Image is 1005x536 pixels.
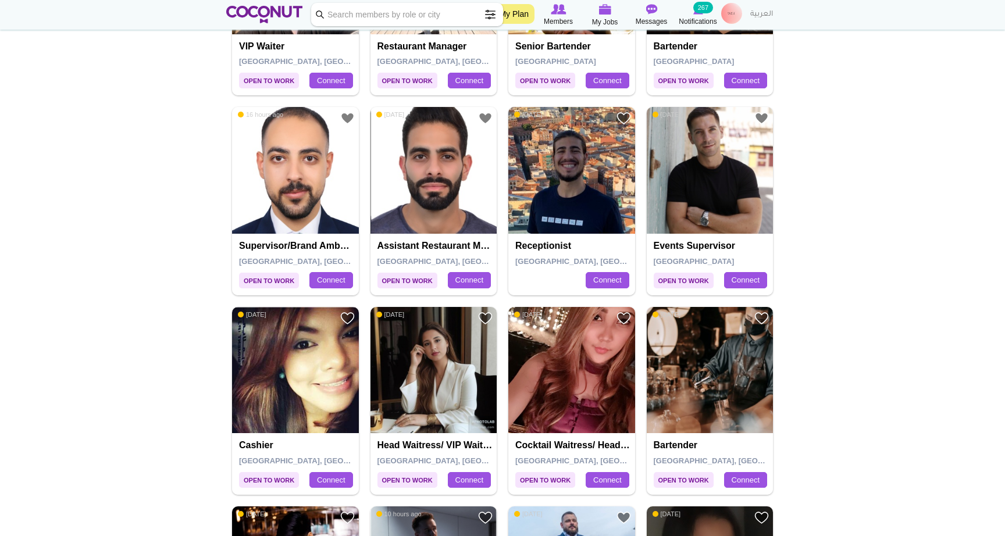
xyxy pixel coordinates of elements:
[515,73,575,88] span: Open to Work
[654,440,769,451] h4: Bartender
[654,57,735,66] span: [GEOGRAPHIC_DATA]
[514,310,543,319] span: [DATE]
[238,510,266,518] span: [DATE]
[616,510,631,525] a: Add to Favourites
[239,456,405,465] span: [GEOGRAPHIC_DATA], [GEOGRAPHIC_DATA]
[377,273,437,288] span: Open to Work
[582,3,628,28] a: My Jobs My Jobs
[514,510,543,518] span: [DATE]
[448,472,491,488] a: Connect
[238,310,266,319] span: [DATE]
[616,111,631,126] a: Add to Favourites
[592,16,618,28] span: My Jobs
[376,510,422,518] span: 10 hours ago
[309,472,352,488] a: Connect
[226,6,302,23] img: Home
[724,73,767,89] a: Connect
[515,257,681,266] span: [GEOGRAPHIC_DATA], [GEOGRAPHIC_DATA]
[515,41,631,52] h4: Senior Bartender
[654,41,769,52] h4: Bartender
[586,272,629,288] a: Connect
[654,472,714,488] span: Open to Work
[653,110,681,119] span: [DATE]
[514,110,543,119] span: [DATE]
[628,3,675,27] a: Messages Messages
[679,16,717,27] span: Notifications
[754,111,769,126] a: Add to Favourites
[309,272,352,288] a: Connect
[376,310,405,319] span: [DATE]
[478,111,493,126] a: Add to Favourites
[693,2,713,13] small: 267
[340,510,355,525] a: Add to Favourites
[724,272,767,288] a: Connect
[239,440,355,451] h4: Cashier
[654,257,735,266] span: [GEOGRAPHIC_DATA]
[377,472,437,488] span: Open to Work
[493,4,534,24] a: My Plan
[239,257,405,266] span: [GEOGRAPHIC_DATA], [GEOGRAPHIC_DATA]
[239,273,299,288] span: Open to Work
[654,241,769,251] h4: Events Supervisor
[586,73,629,89] a: Connect
[535,3,582,27] a: Browse Members Members
[754,311,769,326] a: Add to Favourites
[675,3,721,27] a: Notifications Notifications 267
[653,310,681,319] span: [DATE]
[377,257,543,266] span: [GEOGRAPHIC_DATA], [GEOGRAPHIC_DATA]
[238,110,283,119] span: 16 hours ago
[654,73,714,88] span: Open to Work
[376,110,405,119] span: [DATE]
[448,73,491,89] a: Connect
[654,456,819,465] span: [GEOGRAPHIC_DATA], [GEOGRAPHIC_DATA]
[636,16,668,27] span: Messages
[377,41,493,52] h4: Restaurant Manager
[239,472,299,488] span: Open to Work
[544,16,573,27] span: Members
[239,241,355,251] h4: Supervisor/brand Ambassador
[744,3,779,26] a: العربية
[598,4,611,15] img: My Jobs
[448,272,491,288] a: Connect
[646,4,657,15] img: Messages
[377,241,493,251] h4: Assistant Restaurant Manager
[239,73,299,88] span: Open to Work
[515,440,631,451] h4: Cocktail Waitress/ head waitresses/vip waitress/waitress
[654,273,714,288] span: Open to Work
[551,4,566,15] img: Browse Members
[586,472,629,488] a: Connect
[340,311,355,326] a: Add to Favourites
[478,311,493,326] a: Add to Favourites
[340,111,355,126] a: Add to Favourites
[515,472,575,488] span: Open to Work
[377,440,493,451] h4: Head Waitress/ VIP Waitress/ Waitress
[239,41,355,52] h4: VIP waiter
[311,3,503,26] input: Search members by role or city
[754,510,769,525] a: Add to Favourites
[478,510,493,525] a: Add to Favourites
[724,472,767,488] a: Connect
[239,57,405,66] span: [GEOGRAPHIC_DATA], [GEOGRAPHIC_DATA]
[515,57,596,66] span: [GEOGRAPHIC_DATA]
[377,57,543,66] span: [GEOGRAPHIC_DATA], [GEOGRAPHIC_DATA]
[377,456,543,465] span: [GEOGRAPHIC_DATA], [GEOGRAPHIC_DATA]
[515,241,631,251] h4: Receptionist
[309,73,352,89] a: Connect
[515,456,681,465] span: [GEOGRAPHIC_DATA], [GEOGRAPHIC_DATA]
[653,510,681,518] span: [DATE]
[616,311,631,326] a: Add to Favourites
[693,4,703,15] img: Notifications
[377,73,437,88] span: Open to Work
